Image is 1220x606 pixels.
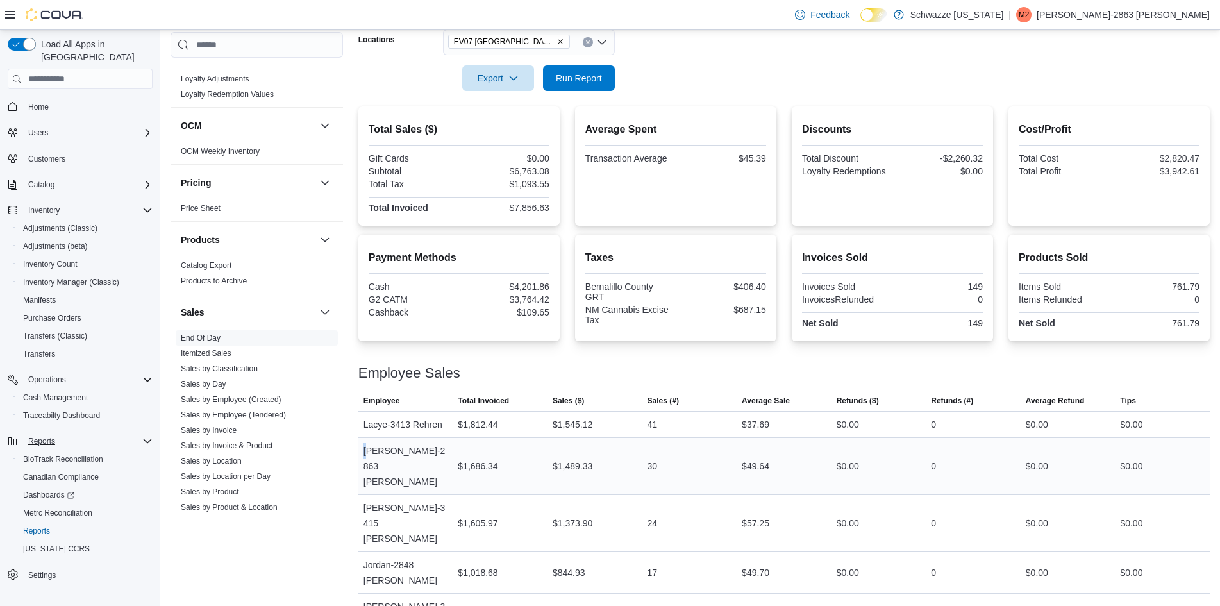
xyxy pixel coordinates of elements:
[317,175,333,190] button: Pricing
[1026,396,1085,406] span: Average Refund
[18,541,95,557] a: [US_STATE] CCRS
[23,372,71,387] button: Operations
[18,346,60,362] a: Transfers
[458,516,497,531] div: $1,605.97
[802,153,890,164] div: Total Discount
[837,417,859,432] div: $0.00
[18,310,153,326] span: Purchase Orders
[181,425,237,435] span: Sales by Invoice
[317,305,333,320] button: Sales
[553,396,584,406] span: Sales ($)
[181,502,278,512] span: Sales by Product & Location
[23,151,153,167] span: Customers
[28,128,48,138] span: Users
[23,372,153,387] span: Operations
[181,487,239,496] a: Sales by Product
[802,318,839,328] strong: Net Sold
[181,503,278,512] a: Sales by Product & Location
[13,309,158,327] button: Purchase Orders
[3,176,158,194] button: Catalog
[18,487,153,503] span: Dashboards
[181,380,226,389] a: Sales by Day
[678,282,766,292] div: $406.40
[18,469,104,485] a: Canadian Compliance
[18,451,108,467] a: BioTrack Reconciliation
[363,396,400,406] span: Employee
[1016,7,1032,22] div: Matthew-2863 Turner
[181,487,239,497] span: Sales by Product
[23,544,90,554] span: [US_STATE] CCRS
[742,396,790,406] span: Average Sale
[585,305,673,325] div: NM Cannabis Excise Tax
[18,221,153,236] span: Adjustments (Classic)
[1112,294,1199,305] div: 0
[358,438,453,494] div: [PERSON_NAME]-2863 [PERSON_NAME]
[23,433,60,449] button: Reports
[931,516,936,531] div: 0
[181,349,231,358] a: Itemized Sales
[13,255,158,273] button: Inventory Count
[171,71,343,107] div: Loyalty
[13,345,158,363] button: Transfers
[802,294,890,305] div: InvoicesRefunded
[3,371,158,389] button: Operations
[23,567,153,583] span: Settings
[860,8,887,22] input: Dark Mode
[369,307,456,317] div: Cashback
[369,203,428,213] strong: Total Invoiced
[462,282,549,292] div: $4,201.86
[742,565,769,580] div: $49.70
[23,177,153,192] span: Catalog
[1019,7,1030,22] span: M2
[13,273,158,291] button: Inventory Manager (Classic)
[26,8,83,21] img: Cova
[358,495,453,551] div: [PERSON_NAME]-3415 [PERSON_NAME]
[1112,318,1199,328] div: 761.79
[18,451,153,467] span: BioTrack Reconciliation
[802,282,890,292] div: Invoices Sold
[13,522,158,540] button: Reports
[181,260,231,271] span: Catalog Export
[1120,396,1135,406] span: Tips
[181,395,281,404] a: Sales by Employee (Created)
[1112,166,1199,176] div: $3,942.61
[3,432,158,450] button: Reports
[28,375,66,385] span: Operations
[23,568,61,583] a: Settings
[837,565,859,580] div: $0.00
[181,441,272,451] span: Sales by Invoice & Product
[23,177,60,192] button: Catalog
[181,364,258,374] span: Sales by Classification
[837,396,879,406] span: Refunds ($)
[171,330,343,551] div: Sales
[3,201,158,219] button: Inventory
[23,203,153,218] span: Inventory
[1120,417,1142,432] div: $0.00
[1019,318,1055,328] strong: Net Sold
[462,203,549,213] div: $7,856.63
[648,516,658,531] div: 24
[23,508,92,518] span: Metrc Reconciliation
[13,486,158,504] a: Dashboards
[181,441,272,450] a: Sales by Invoice & Product
[458,417,497,432] div: $1,812.44
[358,552,453,593] div: Jordan-2848 [PERSON_NAME]
[181,90,274,99] a: Loyalty Redemption Values
[358,35,395,45] label: Locations
[553,459,592,474] div: $1,489.33
[648,565,658,580] div: 17
[317,232,333,248] button: Products
[181,472,271,481] a: Sales by Location per Day
[895,318,983,328] div: 149
[23,203,65,218] button: Inventory
[13,219,158,237] button: Adjustments (Classic)
[1026,459,1048,474] div: $0.00
[18,487,79,503] a: Dashboards
[802,122,983,137] h2: Discounts
[13,291,158,309] button: Manifests
[802,250,983,265] h2: Invoices Sold
[585,282,673,302] div: Bernalillo County GRT
[1026,417,1048,432] div: $0.00
[18,328,153,344] span: Transfers (Classic)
